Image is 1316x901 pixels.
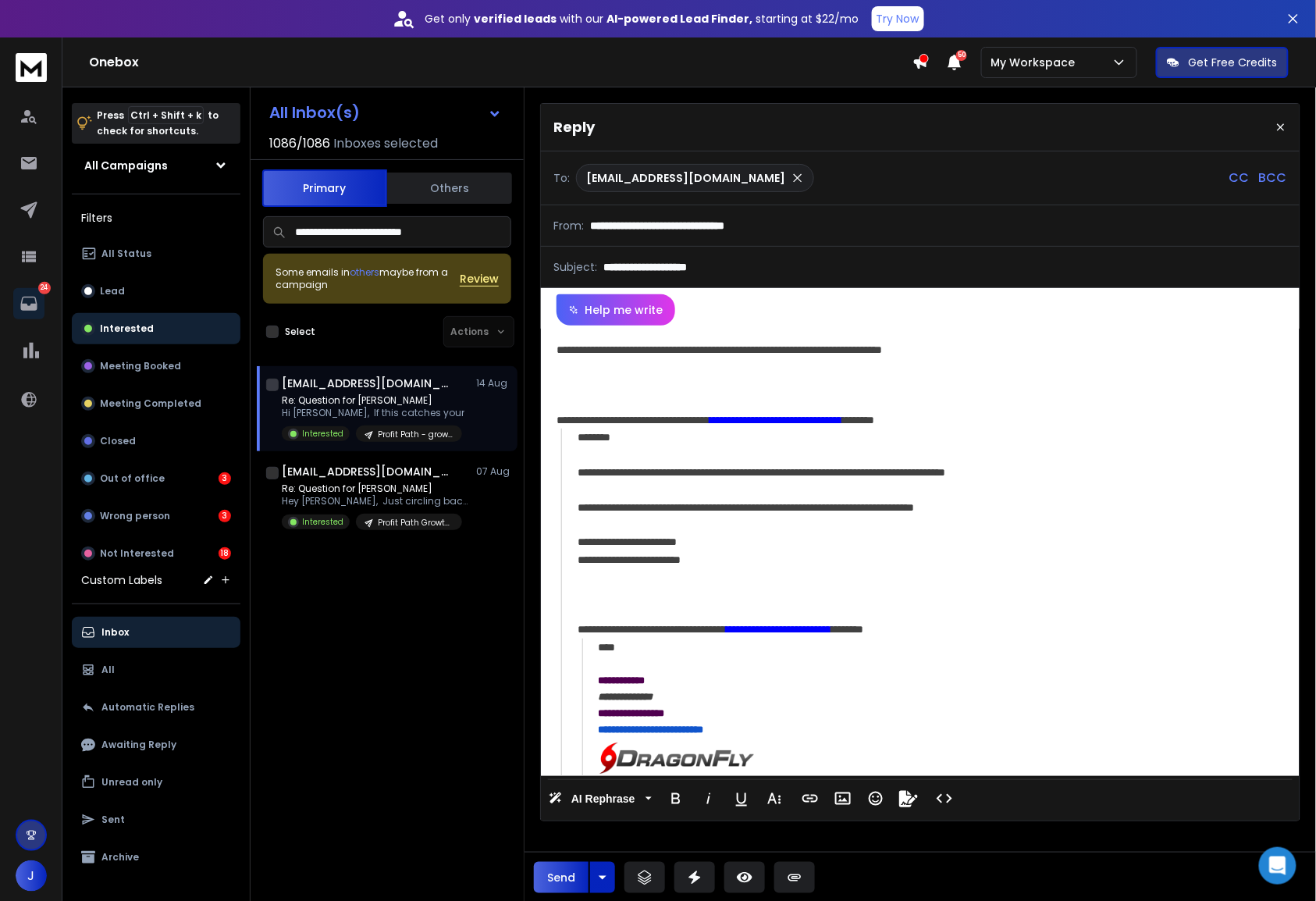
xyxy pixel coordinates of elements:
[219,510,231,522] div: 3
[72,351,240,382] button: Meeting Booked
[302,428,343,440] p: Interested
[16,53,47,82] img: logo
[72,388,240,419] button: Meeting Completed
[101,701,194,714] p: Automatic Replies
[72,804,240,835] button: Sent
[568,792,638,806] span: AI Rephrase
[333,134,438,153] h3: Inboxes selected
[877,11,919,27] p: Try Now
[282,483,469,495] p: Re: Question for [PERSON_NAME]
[257,97,514,128] button: All Inbox(s)
[72,238,240,269] button: All Status
[84,158,168,173] h1: All Campaigns
[1156,47,1289,78] button: Get Free Credits
[38,282,51,294] p: 24
[72,207,240,229] h3: Filters
[72,276,240,307] button: Lead
[285,326,315,338] label: Select
[546,783,655,814] button: AI Rephrase
[72,767,240,798] button: Unread only
[100,360,181,372] p: Meeting Booked
[100,397,201,410] p: Meeting Completed
[607,11,753,27] strong: AI-powered Lead Finder,
[599,743,755,775] img: DragonFlyWordmarkNoD1.png
[72,500,240,532] button: Wrong person3
[100,472,165,485] p: Out of office
[72,842,240,873] button: Archive
[475,11,557,27] strong: verified leads
[100,547,174,560] p: Not Interested
[460,271,499,287] button: Review
[72,654,240,686] button: All
[282,464,453,479] h1: [EMAIL_ADDRESS][DOMAIN_NAME]
[72,150,240,181] button: All Campaigns
[476,377,511,390] p: 14 Aug
[276,266,460,291] div: Some emails in maybe from a campaign
[89,53,912,72] h1: Onebox
[269,134,330,153] span: 1086 / 1086
[1259,169,1287,187] p: BCC
[100,510,170,522] p: Wrong person
[262,169,387,207] button: Primary
[302,516,343,528] p: Interested
[13,288,44,319] a: 24
[378,429,453,440] p: Profit Path - growth execs with ICP
[1259,847,1296,885] div: Open Intercom Messenger
[101,664,115,676] p: All
[557,294,675,326] button: Help me write
[100,285,125,297] p: Lead
[727,783,756,814] button: Underline (Ctrl+U)
[661,783,691,814] button: Bold (Ctrl+B)
[72,463,240,494] button: Out of office3
[872,6,924,31] button: Try Now
[795,783,825,814] button: Insert Link (Ctrl+K)
[72,313,240,344] button: Interested
[759,783,789,814] button: More Text
[553,218,584,233] p: From:
[72,692,240,723] button: Automatic Replies
[1229,169,1250,187] p: CC
[282,394,464,407] p: Re: Question for [PERSON_NAME]
[1189,55,1278,70] p: Get Free Credits
[72,729,240,760] button: Awaiting Reply
[219,547,231,560] div: 18
[387,171,512,205] button: Others
[861,783,891,814] button: Emoticons
[269,105,360,120] h1: All Inbox(s)
[956,50,967,61] span: 50
[282,407,464,419] p: Hi [PERSON_NAME], If this catches your
[534,862,589,893] button: Send
[101,851,139,864] p: Archive
[425,11,859,27] p: Get only with our starting at $22/mo
[101,814,125,826] p: Sent
[694,783,724,814] button: Italic (Ctrl+I)
[553,259,597,275] p: Subject:
[219,472,231,485] div: 3
[282,495,469,507] p: Hey [PERSON_NAME], Just circling back here,
[101,626,129,639] p: Inbox
[16,860,47,892] button: J
[101,739,176,751] p: Awaiting Reply
[72,538,240,569] button: Not Interested18
[101,776,162,789] p: Unread only
[100,322,154,335] p: Interested
[81,572,162,588] h3: Custom Labels
[282,376,453,391] h1: [EMAIL_ADDRESS][DOMAIN_NAME]
[894,783,923,814] button: Signature
[553,116,595,138] p: Reply
[97,108,219,139] p: Press to check for shortcuts.
[350,265,379,279] span: others
[378,517,453,529] p: Profit Path Growth Folk Campaign Copied
[72,426,240,457] button: Closed
[72,617,240,648] button: Inbox
[101,248,151,260] p: All Status
[476,465,511,478] p: 07 Aug
[586,170,785,186] p: [EMAIL_ADDRESS][DOMAIN_NAME]
[100,435,136,447] p: Closed
[930,783,959,814] button: Code View
[128,106,204,124] span: Ctrl + Shift + k
[553,170,570,186] p: To:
